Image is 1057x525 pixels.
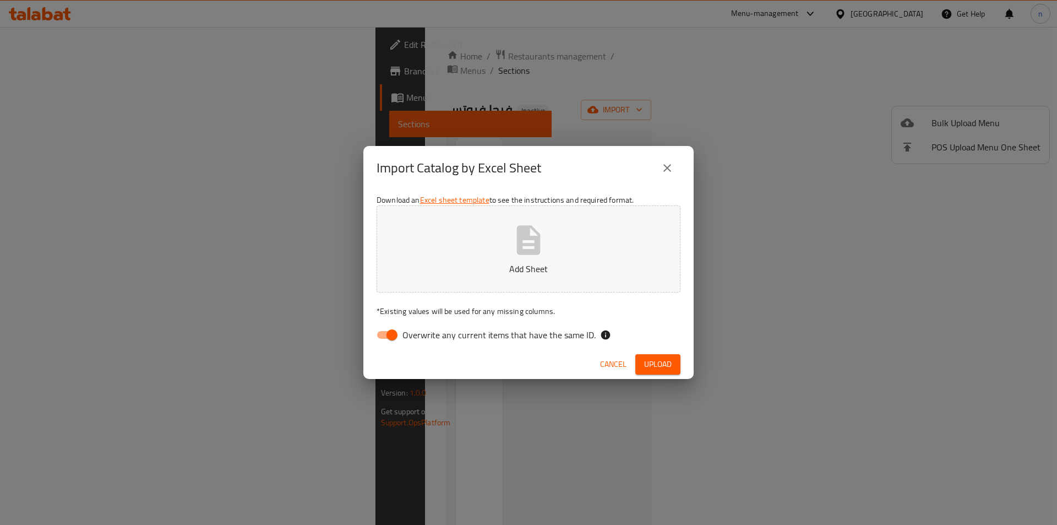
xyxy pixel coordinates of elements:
div: Download an to see the instructions and required format. [363,190,694,350]
span: Cancel [600,358,626,371]
p: Add Sheet [394,262,663,275]
a: Excel sheet template [420,193,489,207]
p: Existing values will be used for any missing columns. [377,306,680,317]
h2: Import Catalog by Excel Sheet [377,159,541,177]
button: close [654,155,680,181]
button: Cancel [596,354,631,375]
span: Upload [644,358,672,371]
svg: If the overwrite option isn't selected, then the items that match an existing ID will be ignored ... [600,329,611,340]
button: Upload [635,354,680,375]
span: Overwrite any current items that have the same ID. [402,328,596,342]
button: Add Sheet [377,205,680,293]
